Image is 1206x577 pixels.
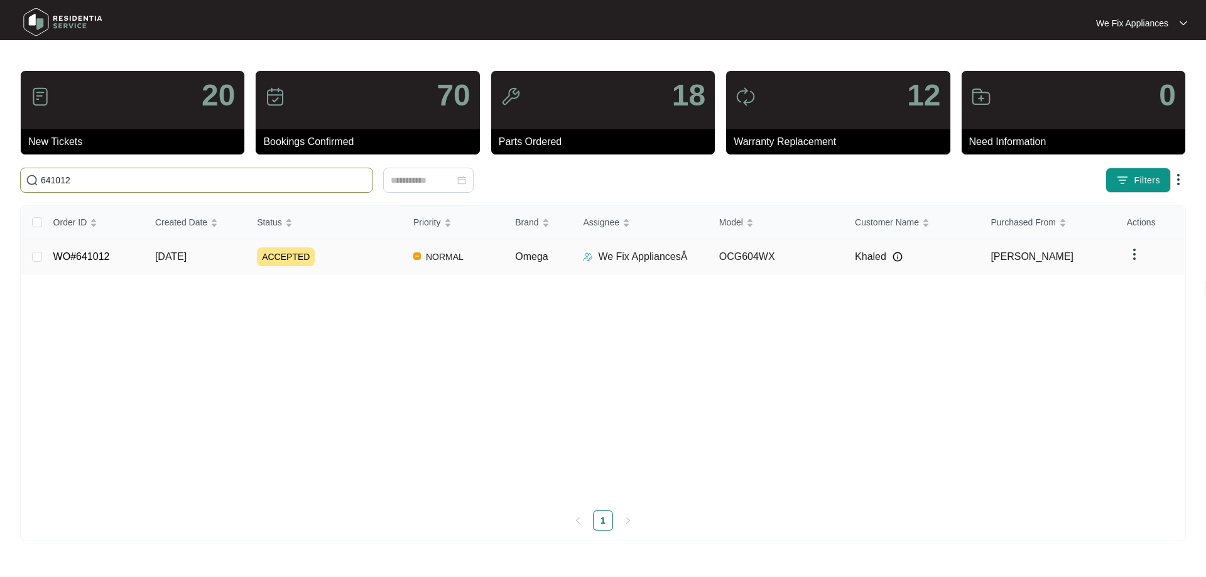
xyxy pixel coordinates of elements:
p: Parts Ordered [499,134,715,149]
img: residentia service logo [19,3,107,41]
span: Order ID [53,215,87,229]
img: icon [971,87,991,107]
th: Purchased From [981,206,1116,239]
img: Vercel Logo [413,252,421,260]
img: dropdown arrow [1127,247,1142,262]
p: Warranty Replacement [734,134,950,149]
p: Bookings Confirmed [263,134,479,149]
img: Info icon [893,252,903,262]
span: Priority [413,215,441,229]
span: [DATE] [155,251,187,262]
th: Order ID [43,206,145,239]
p: We Fix AppliancesÂ [598,249,687,264]
p: We Fix Appliances [1096,17,1168,30]
span: Purchased From [991,215,1055,229]
th: Model [709,206,845,239]
th: Customer Name [845,206,981,239]
p: New Tickets [28,134,244,149]
span: right [624,517,632,524]
span: NORMAL [421,249,469,264]
p: Need Information [969,134,1185,149]
img: Assigner Icon [583,252,593,262]
img: icon [265,87,285,107]
p: 0 [1159,80,1176,111]
th: Actions [1117,206,1185,239]
th: Status [247,206,403,239]
p: 70 [437,80,470,111]
a: 1 [594,511,612,530]
img: filter icon [1116,174,1129,186]
span: [PERSON_NAME] [991,251,1073,262]
span: Khaled [855,249,886,264]
td: OCG604WX [709,239,845,274]
a: WO#641012 [53,251,110,262]
th: Brand [505,206,573,239]
span: Omega [515,251,548,262]
button: left [568,510,588,531]
span: Filters [1134,174,1160,187]
li: 1 [593,510,613,531]
span: Status [257,215,282,229]
th: Assignee [573,206,709,239]
img: icon [30,87,50,107]
p: 20 [202,80,235,111]
button: filter iconFilters [1105,168,1171,193]
img: dropdown arrow [1180,20,1187,26]
th: Priority [403,206,505,239]
span: Customer Name [855,215,919,229]
button: right [618,510,638,531]
span: Brand [515,215,538,229]
p: 18 [672,80,705,111]
span: left [574,517,582,524]
li: Next Page [618,510,638,531]
img: icon [501,87,521,107]
span: ACCEPTED [257,247,315,266]
img: search-icon [26,174,38,186]
th: Created Date [145,206,247,239]
img: dropdown arrow [1171,172,1186,187]
p: 12 [907,80,940,111]
img: icon [736,87,756,107]
input: Search by Order Id, Assignee Name, Customer Name, Brand and Model [41,173,367,187]
span: Model [719,215,743,229]
li: Previous Page [568,510,588,531]
span: Created Date [155,215,207,229]
span: Assignee [583,215,619,229]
